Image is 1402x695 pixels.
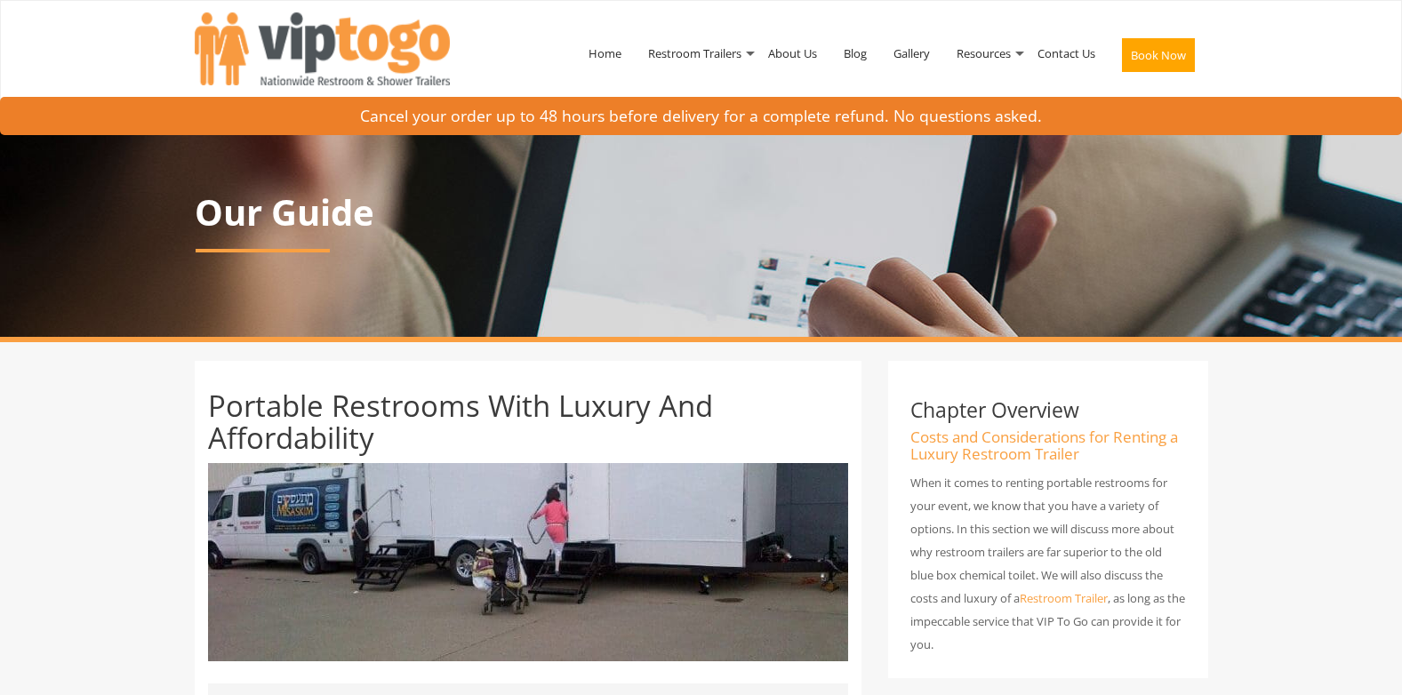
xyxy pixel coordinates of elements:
p: When it comes to renting portable restrooms for your event, we know that you have a variety of op... [910,471,1186,656]
h4: Costs and Considerations for Renting a Luxury Restroom Trailer [910,429,1186,462]
a: Contact Us [1024,7,1109,100]
button: Live Chat [1331,624,1402,695]
h1: Portable Restrooms With Luxury And Affordability [208,390,848,455]
a: About Us [755,7,830,100]
p: Our Guide [195,193,1208,232]
a: Resources [943,7,1024,100]
a: Home [575,7,635,100]
button: Book Now [1122,38,1195,72]
a: Restroom Trailers [635,7,755,100]
img: VIP To Go restroom trailers offer luxury and opulence, but also quality and value. Our pricing sy... [208,463,848,661]
img: VIPTOGO [195,12,450,85]
a: Book Now [1109,7,1208,110]
a: Gallery [880,7,943,100]
h3: Chapter Overview [910,399,1186,421]
a: Restroom Trailer [1020,590,1108,606]
a: Blog [830,7,880,100]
